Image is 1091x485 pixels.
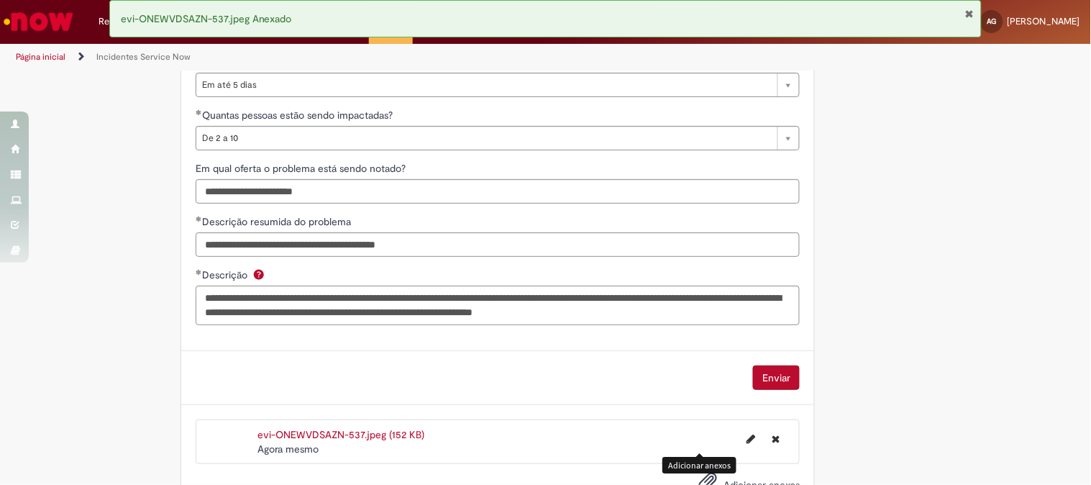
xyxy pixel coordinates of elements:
span: Descrição [202,268,250,281]
span: Ajuda para Descrição [250,268,268,280]
button: Fechar Notificação [964,8,974,19]
span: Descrição resumida do problema [202,215,354,228]
span: evi-ONEWVDSAZN-537.jpeg Anexado [121,12,292,25]
span: Obrigatório Preenchido [196,109,202,115]
span: Obrigatório Preenchido [196,269,202,275]
ul: Trilhas de página [11,44,716,71]
button: Editar nome de arquivo evi-ONEWVDSAZN-537.jpeg [738,427,764,450]
span: Requisições [99,14,149,29]
span: AG [987,17,997,26]
div: Adicionar anexos [662,457,736,473]
span: [PERSON_NAME] [1008,15,1080,27]
span: Agora mesmo [257,443,319,455]
time: 30/09/2025 16:51:12 [257,443,319,455]
input: Descrição resumida do problema [196,232,800,257]
input: Em qual oferta o problema está sendo notado? [196,179,800,204]
button: Enviar [753,366,800,390]
textarea: Descrição [196,286,800,325]
a: evi-ONEWVDSAZN-537.jpeg (152 KB) [257,428,424,441]
img: ServiceNow [1,7,76,36]
span: Em qual oferta o problema está sendo notado? [196,162,408,175]
span: Obrigatório Preenchido [196,216,202,222]
a: Página inicial [16,51,65,63]
span: Quantas pessoas estão sendo impactadas? [202,109,396,122]
span: De 2 a 10 [202,127,770,150]
a: Incidentes Service Now [96,51,191,63]
span: Em até 5 dias [202,73,770,96]
button: Excluir evi-ONEWVDSAZN-537.jpeg [763,427,788,450]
